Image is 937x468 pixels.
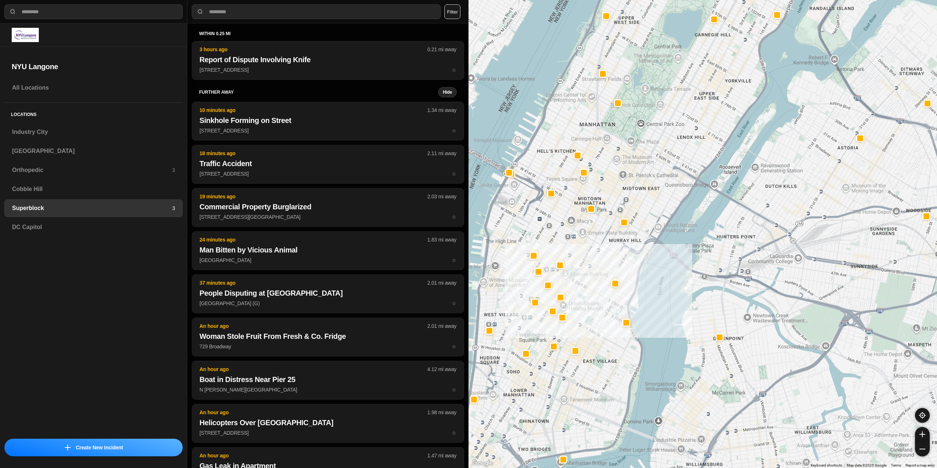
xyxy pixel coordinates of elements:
a: Open this area in Google Maps (opens a new window) [470,458,494,468]
p: 19 minutes ago [199,193,428,200]
p: 1.34 mi away [428,106,456,114]
span: star [452,387,456,393]
img: Google [470,458,494,468]
a: DC Capitol [4,218,183,236]
h2: Helicopters Over [GEOGRAPHIC_DATA] [199,418,456,428]
h2: Report of Dispute Involving Knife [199,55,456,65]
h5: within 0.25 mi [199,31,457,37]
h2: Boat in Distress Near Pier 25 [199,374,456,385]
h3: Cobble Hill [12,185,175,194]
button: Keyboard shortcuts [811,463,842,468]
p: 0.21 mi away [428,46,456,53]
h3: DC Capitol [12,223,175,232]
img: recenter [919,412,926,419]
a: 18 minutes ago2.11 mi awayTraffic Accident[STREET_ADDRESS]star [192,171,464,177]
a: Superblock3 [4,199,183,217]
p: An hour ago [199,366,428,373]
p: 1.47 mi away [428,452,456,459]
p: N [PERSON_NAME][GEOGRAPHIC_DATA] [199,386,456,393]
button: Hide [438,87,457,97]
button: An hour ago1.98 mi awayHelicopters Over [GEOGRAPHIC_DATA][STREET_ADDRESS]star [192,404,464,443]
span: star [452,300,456,306]
a: 3 hours ago0.21 mi awayReport of Dispute Involving Knife[STREET_ADDRESS]star [192,67,464,73]
p: 4.12 mi away [428,366,456,373]
a: An hour ago2.01 mi awayWoman Stole Fruit From Fresh & Co. Fridge729 Broadwaystar [192,343,464,349]
span: star [452,257,456,263]
button: 37 minutes ago2.01 mi awayPeople Disputing at [GEOGRAPHIC_DATA][GEOGRAPHIC_DATA] (G)star [192,274,464,313]
p: [STREET_ADDRESS] [199,429,456,437]
span: star [452,430,456,436]
button: zoom-in [915,427,930,442]
p: An hour ago [199,409,428,416]
h3: All Locations [12,83,175,92]
a: Cobble Hill [4,180,183,198]
button: Filter [444,4,460,19]
a: 37 minutes ago2.01 mi awayPeople Disputing at [GEOGRAPHIC_DATA][GEOGRAPHIC_DATA] (G)star [192,300,464,306]
p: An hour ago [199,452,428,459]
h3: Industry City [12,128,175,136]
p: 2.01 mi away [428,279,456,287]
p: 1.83 mi away [428,236,456,243]
a: An hour ago1.98 mi awayHelicopters Over [GEOGRAPHIC_DATA][STREET_ADDRESS]star [192,430,464,436]
h2: Commercial Property Burglarized [199,202,456,212]
p: [STREET_ADDRESS] [199,170,456,177]
p: 24 minutes ago [199,236,428,243]
img: search [197,8,204,15]
img: logo [12,28,39,42]
a: 24 minutes ago1.83 mi awayMan Bitten by Vicious Animal[GEOGRAPHIC_DATA]star [192,257,464,263]
p: Create New Incident [76,444,123,451]
a: Report a map error [906,463,935,467]
p: 3 [172,166,175,174]
small: Hide [443,89,452,95]
button: 19 minutes ago2.03 mi awayCommercial Property Burglarized[STREET_ADDRESS][GEOGRAPHIC_DATA]star [192,188,464,227]
h3: [GEOGRAPHIC_DATA] [12,147,175,156]
p: 2.03 mi away [428,193,456,200]
a: An hour ago4.12 mi awayBoat in Distress Near Pier 25N [PERSON_NAME][GEOGRAPHIC_DATA]star [192,386,464,393]
button: An hour ago2.01 mi awayWoman Stole Fruit From Fresh & Co. Fridge729 Broadwaystar [192,318,464,356]
h3: Superblock [12,204,172,213]
p: [GEOGRAPHIC_DATA] [199,257,456,264]
p: 37 minutes ago [199,279,428,287]
span: star [452,171,456,177]
p: 3 [172,205,175,212]
button: recenter [915,408,930,423]
button: zoom-out [915,442,930,456]
a: All Locations [4,79,183,97]
p: 18 minutes ago [199,150,428,157]
img: icon [65,445,71,450]
img: zoom-out [919,446,925,452]
p: 2.01 mi away [428,322,456,330]
h2: Woman Stole Fruit From Fresh & Co. Fridge [199,331,456,341]
a: Orthopedic3 [4,161,183,179]
span: star [452,214,456,220]
img: search [9,8,16,15]
p: 1.98 mi away [428,409,456,416]
p: [STREET_ADDRESS][GEOGRAPHIC_DATA] [199,213,456,221]
a: Industry City [4,123,183,141]
p: [STREET_ADDRESS] [199,66,456,74]
h2: People Disputing at [GEOGRAPHIC_DATA] [199,288,456,298]
button: An hour ago4.12 mi awayBoat in Distress Near Pier 25N [PERSON_NAME][GEOGRAPHIC_DATA]star [192,361,464,400]
span: Map data ©2025 Google [847,463,886,467]
h2: NYU Langone [12,61,175,72]
h5: Locations [4,103,183,123]
p: [GEOGRAPHIC_DATA] (G) [199,300,456,307]
button: 3 hours ago0.21 mi awayReport of Dispute Involving Knife[STREET_ADDRESS]star [192,41,464,80]
button: iconCreate New Incident [4,439,183,456]
span: star [452,128,456,134]
img: zoom-in [919,431,925,437]
h2: Traffic Accident [199,158,456,169]
a: 19 minutes ago2.03 mi awayCommercial Property Burglarized[STREET_ADDRESS][GEOGRAPHIC_DATA]star [192,214,464,220]
h3: Orthopedic [12,166,172,175]
span: star [452,344,456,349]
p: [STREET_ADDRESS] [199,127,456,134]
a: [GEOGRAPHIC_DATA] [4,142,183,160]
button: 18 minutes ago2.11 mi awayTraffic Accident[STREET_ADDRESS]star [192,145,464,184]
button: 24 minutes ago1.83 mi awayMan Bitten by Vicious Animal[GEOGRAPHIC_DATA]star [192,231,464,270]
p: 3 hours ago [199,46,428,53]
a: 10 minutes ago1.34 mi awaySinkhole Forming on Street[STREET_ADDRESS]star [192,127,464,134]
p: 2.11 mi away [428,150,456,157]
h5: further away [199,89,438,95]
p: 729 Broadway [199,343,456,350]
